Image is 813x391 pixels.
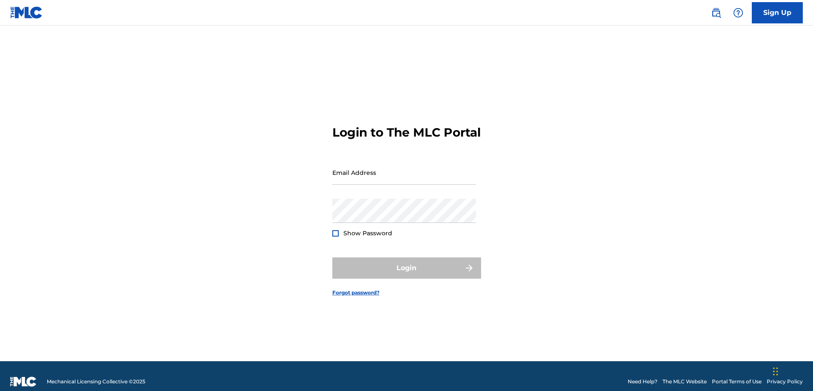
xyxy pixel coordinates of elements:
[47,378,145,385] span: Mechanical Licensing Collective © 2025
[733,8,743,18] img: help
[332,289,380,297] a: Forgot password?
[332,125,481,140] h3: Login to The MLC Portal
[343,229,392,237] span: Show Password
[663,378,707,385] a: The MLC Website
[10,6,43,19] img: MLC Logo
[752,2,803,23] a: Sign Up
[711,8,721,18] img: search
[773,359,778,384] div: Drag
[771,350,813,391] iframe: Chat Widget
[628,378,657,385] a: Need Help?
[767,378,803,385] a: Privacy Policy
[708,4,725,21] a: Public Search
[730,4,747,21] div: Help
[10,377,37,387] img: logo
[712,378,762,385] a: Portal Terms of Use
